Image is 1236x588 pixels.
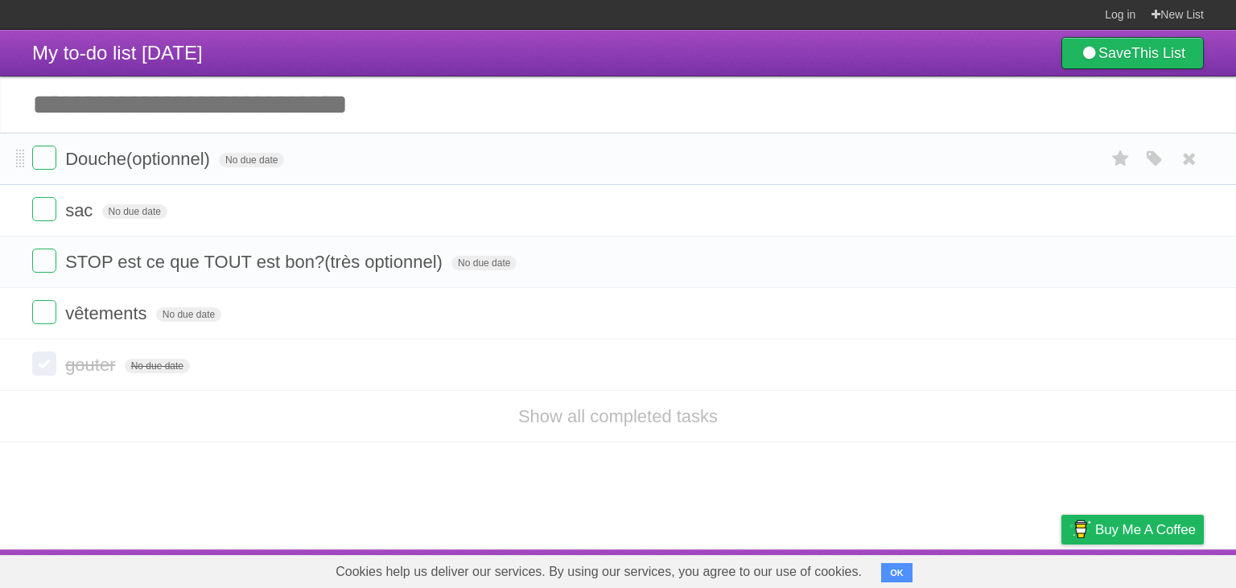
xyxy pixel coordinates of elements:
label: Done [32,352,56,376]
label: Star task [1106,146,1136,172]
a: Terms [986,553,1021,584]
a: About [847,553,881,584]
span: sac [65,200,97,220]
span: No due date [102,204,167,219]
img: Buy me a coffee [1069,516,1091,543]
span: No due date [125,359,190,373]
b: This List [1131,45,1185,61]
span: vêtements [65,303,151,323]
span: STOP est ce que TOUT est bon?(très optionnel) [65,252,447,272]
span: Douche(optionnel) [65,149,214,169]
span: No due date [219,153,284,167]
a: Privacy [1040,553,1082,584]
label: Done [32,146,56,170]
span: No due date [451,256,517,270]
label: Done [32,197,56,221]
span: My to-do list [DATE] [32,42,203,64]
button: OK [881,563,913,582]
a: SaveThis List [1061,37,1204,69]
a: Suggest a feature [1102,553,1204,584]
span: Cookies help us deliver our services. By using our services, you agree to our use of cookies. [319,556,878,588]
span: No due date [156,307,221,322]
label: Done [32,249,56,273]
a: Buy me a coffee [1061,515,1204,545]
label: Done [32,300,56,324]
span: gouter [65,355,119,375]
span: Buy me a coffee [1095,516,1196,544]
a: Developers [900,553,966,584]
a: Show all completed tasks [518,406,718,426]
